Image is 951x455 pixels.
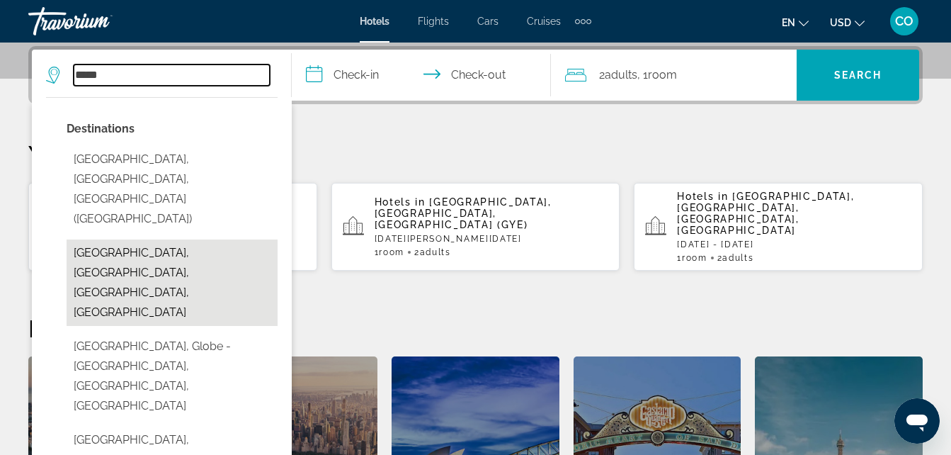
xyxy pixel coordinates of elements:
button: Change currency [830,12,865,33]
iframe: Botón para iniciar la ventana de mensajería [894,398,940,444]
span: Room [379,247,404,257]
span: Hotels in [677,191,728,202]
button: Search [797,50,919,101]
span: [GEOGRAPHIC_DATA], [GEOGRAPHIC_DATA], [GEOGRAPHIC_DATA] (GYE) [375,196,552,230]
button: User Menu [886,6,923,36]
button: Extra navigation items [575,10,591,33]
a: Travorium [28,3,170,40]
span: [GEOGRAPHIC_DATA], [GEOGRAPHIC_DATA], [GEOGRAPHIC_DATA], [GEOGRAPHIC_DATA] [677,191,854,236]
div: Search widget [32,50,919,101]
span: Adults [605,68,637,82]
button: Change language [782,12,809,33]
button: Hotels in [GEOGRAPHIC_DATA], [GEOGRAPHIC_DATA], [GEOGRAPHIC_DATA] (GYE)[DATE][PERSON_NAME][DATE]1... [331,182,620,271]
p: [DATE][PERSON_NAME][DATE] [375,234,609,244]
span: Room [682,253,707,263]
span: USD [830,17,851,28]
a: Cars [477,16,499,27]
button: Hotels in [GEOGRAPHIC_DATA], [GEOGRAPHIC_DATA], [GEOGRAPHIC_DATA], [GEOGRAPHIC_DATA][DATE] - [DAT... [28,182,317,271]
a: Hotels [360,16,389,27]
span: Search [834,69,882,81]
span: Adults [722,253,753,263]
span: 2 [414,247,451,257]
span: Adults [420,247,451,257]
span: Hotels in [375,196,426,208]
p: City options [67,119,278,139]
button: Select city: Miami Beach, Miami, FL, United States [67,240,278,326]
button: Travelers: 2 adults, 0 children [551,50,797,101]
a: Flights [418,16,449,27]
p: Your Recent Searches [28,140,923,168]
span: 1 [677,253,707,263]
h2: Featured Destinations [28,314,923,342]
button: Select city: Miami, FL, United States (MIA) [67,146,278,232]
button: Hotels in [GEOGRAPHIC_DATA], [GEOGRAPHIC_DATA], [GEOGRAPHIC_DATA], [GEOGRAPHIC_DATA][DATE] - [DAT... [634,182,923,271]
span: Room [648,68,677,82]
span: CO [895,14,913,28]
span: en [782,17,795,28]
span: , 1 [637,65,677,85]
span: 2 [717,253,754,263]
input: Search hotel destination [74,64,270,86]
p: [DATE] - [DATE] [677,240,911,249]
button: Select city: Miami, Globe - Miami, AZ, United States [67,333,278,420]
a: Cruises [527,16,561,27]
span: 1 [375,247,404,257]
span: 2 [599,65,637,85]
button: Select check in and out date [292,50,552,101]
